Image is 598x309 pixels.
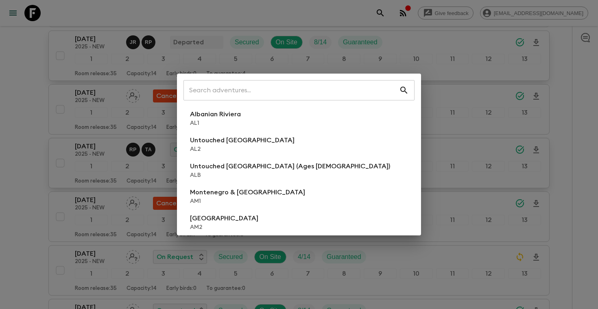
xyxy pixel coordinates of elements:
[190,161,390,171] p: Untouched [GEOGRAPHIC_DATA] (Ages [DEMOGRAPHIC_DATA])
[190,145,295,153] p: AL2
[190,119,241,127] p: AL1
[190,213,258,223] p: [GEOGRAPHIC_DATA]
[183,79,399,102] input: Search adventures...
[190,197,305,205] p: AM1
[190,223,258,231] p: AM2
[190,171,390,179] p: ALB
[190,135,295,145] p: Untouched [GEOGRAPHIC_DATA]
[190,109,241,119] p: Albanian Riviera
[190,187,305,197] p: Montenegro & [GEOGRAPHIC_DATA]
